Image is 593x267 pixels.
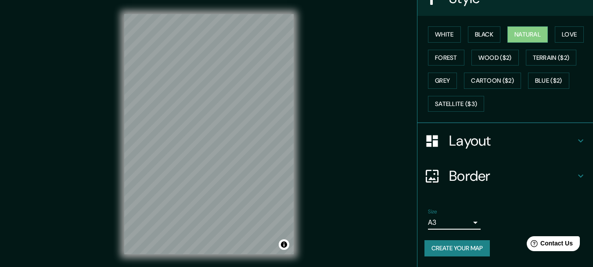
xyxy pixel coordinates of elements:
[124,14,294,254] canvas: Map
[428,216,481,230] div: A3
[555,26,584,43] button: Love
[515,233,583,257] iframe: Help widget launcher
[464,73,521,89] button: Cartoon ($2)
[528,73,569,89] button: Blue ($2)
[449,167,575,185] h4: Border
[526,50,577,66] button: Terrain ($2)
[279,239,289,250] button: Toggle attribution
[417,123,593,158] div: Layout
[428,96,484,112] button: Satellite ($3)
[449,132,575,150] h4: Layout
[428,208,437,216] label: Size
[507,26,548,43] button: Natural
[428,73,457,89] button: Grey
[417,158,593,194] div: Border
[428,50,464,66] button: Forest
[471,50,519,66] button: Wood ($2)
[424,240,490,256] button: Create your map
[468,26,501,43] button: Black
[428,26,461,43] button: White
